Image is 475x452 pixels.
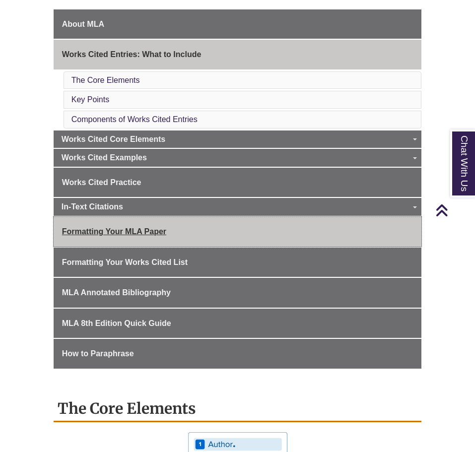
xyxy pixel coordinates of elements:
a: Works Cited Practice [54,168,422,197]
a: MLA 8th Edition Quick Guide [54,309,422,338]
a: Works Cited Examples [54,149,422,167]
span: MLA Annotated Bibliography [62,288,171,297]
a: Back to Top [435,203,473,217]
a: Formatting Your MLA Paper [54,217,422,247]
span: MLA 8th Edition Quick Guide [62,319,171,327]
span: Formatting Your MLA Paper [62,227,166,236]
a: How to Paraphrase [54,339,422,369]
span: Works Cited Core Elements [62,135,166,143]
a: Components of Works Cited Entries [71,115,198,124]
span: How to Paraphrase [62,349,134,358]
a: In-Text Citations [54,198,422,216]
a: MLA Annotated Bibliography [54,278,422,308]
span: Works Cited Practice [62,178,141,187]
span: About MLA [62,20,104,28]
a: Works Cited Core Elements [54,130,422,148]
span: In-Text Citations [62,202,123,211]
div: Guide Page Menu [54,9,422,369]
h2: The Core Elements [54,396,422,422]
a: About MLA [54,9,422,39]
a: Works Cited Entries: What to Include [54,40,422,69]
span: Works Cited Entries: What to Include [62,50,202,59]
span: Works Cited Examples [62,153,147,162]
span: Formatting Your Works Cited List [62,258,188,266]
a: Key Points [71,95,109,104]
a: The Core Elements [71,76,140,84]
a: Formatting Your Works Cited List [54,248,422,277]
